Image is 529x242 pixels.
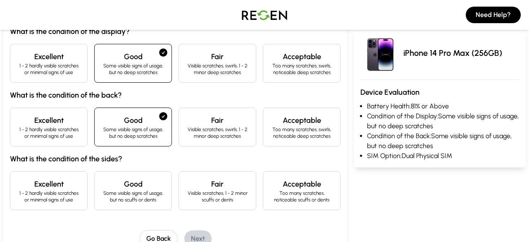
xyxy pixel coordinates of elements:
[367,101,519,111] li: Battery Health: 81% or Above
[360,86,519,98] h3: Device Evaluation
[101,178,165,190] h4: Good
[101,62,165,76] p: Some visible signs of usage, but no deep scratches
[17,178,81,190] h4: Excellent
[101,115,165,126] h4: Good
[270,190,334,203] p: Too many scratches, noticeable scuffs or dents
[10,153,341,165] h3: What is the condition of the sides?
[10,89,341,101] h3: What is the condition of the back?
[101,51,165,62] h4: Good
[17,190,81,203] p: 1 - 2 hardly visible scratches or minimal signs of use
[186,115,249,126] h4: Fair
[186,51,249,62] h4: Fair
[270,115,334,126] h4: Acceptable
[186,126,249,139] p: Visible scratches, swirls, 1 - 2 minor deep scratches
[17,51,81,62] h4: Excellent
[186,62,249,76] p: Visible scratches, swirls, 1 - 2 minor deep scratches
[270,178,334,190] h4: Acceptable
[101,190,165,203] p: Some visible signs of usage, but no scuffs or dents
[101,126,165,139] p: Some visible signs of usage, but no deep scratches
[186,178,249,190] h4: Fair
[17,62,81,76] p: 1 - 2 hardly visible scratches or minimal signs of use
[17,115,81,126] h4: Excellent
[360,33,400,73] img: iPhone 14 Pro Max
[270,126,334,139] p: Too many scratches, swirls, noticeable deep scratches
[367,131,519,151] li: Condition of the Back: Some visible signs of usage, but no deep scratches
[403,47,502,59] p: iPhone 14 Pro Max (256GB)
[466,7,521,23] button: Need Help?
[236,3,293,26] img: Logo
[367,151,519,161] li: SIM Option: Dual Physical SIM
[186,190,249,203] p: Visible scratches, 1 - 2 minor scuffs or dents
[17,126,81,139] p: 1 - 2 hardly visible scratches or minimal signs of use
[270,51,334,62] h4: Acceptable
[367,111,519,131] li: Condition of the Display: Some visible signs of usage, but no deep scratches
[270,62,334,76] p: Too many scratches, swirls, noticeable deep scratches
[10,26,341,37] h3: What is the condition of the display?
